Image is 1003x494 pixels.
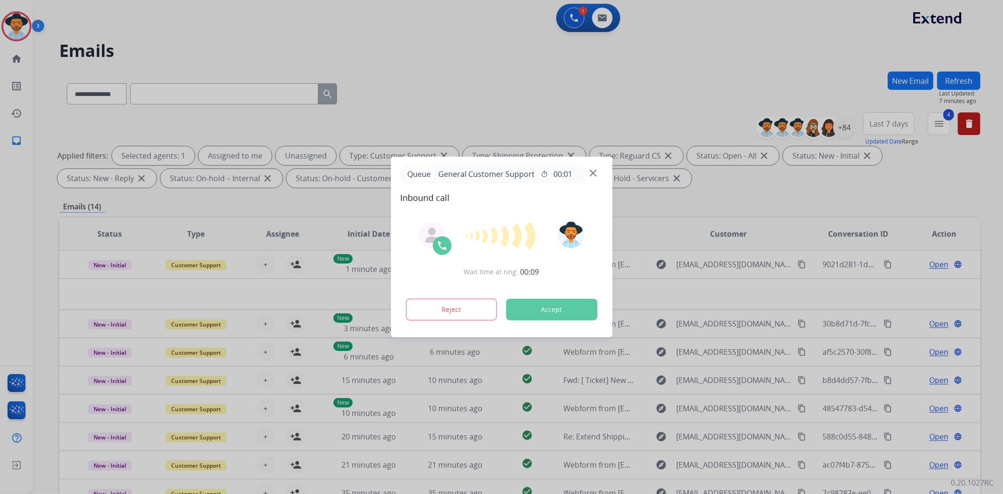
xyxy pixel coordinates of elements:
[506,299,597,320] button: Accept
[464,267,519,277] span: Wait time at ring:
[400,191,603,204] span: Inbound call
[553,168,572,180] span: 00:01
[434,168,538,180] span: General Customer Support
[424,228,439,243] img: agent-avatar
[404,168,434,180] p: Queue
[558,222,584,248] img: avatar
[951,477,994,488] p: 0.20.1027RC
[406,299,497,320] button: Reject
[590,170,597,177] img: close-button
[436,240,448,251] img: call-icon
[521,266,539,278] span: 00:09
[540,170,548,178] mat-icon: timer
